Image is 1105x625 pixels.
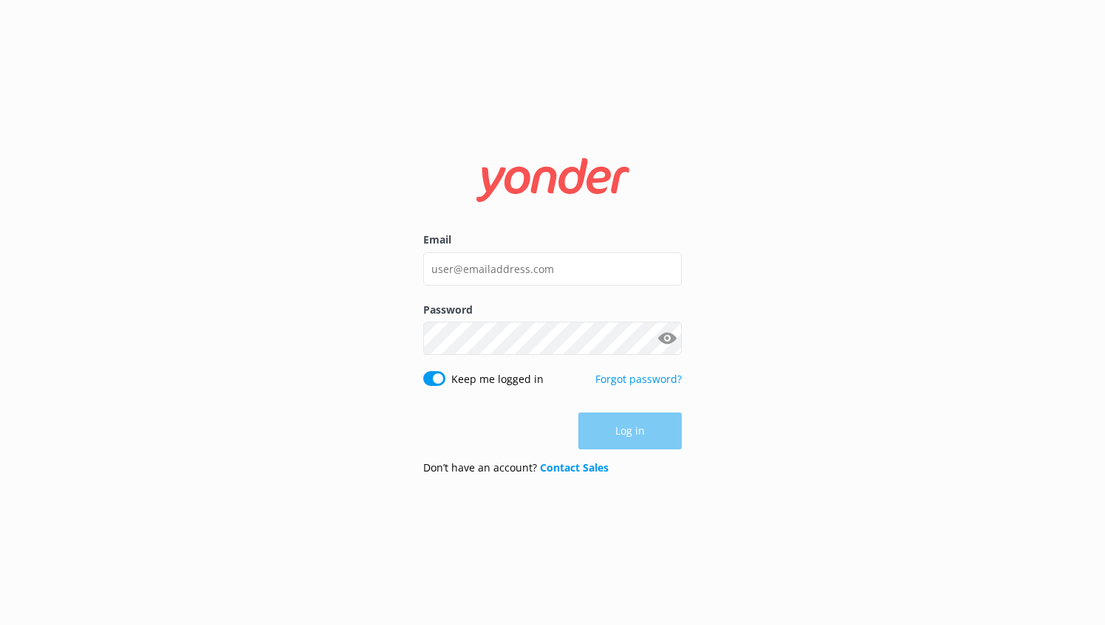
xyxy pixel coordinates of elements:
[423,302,682,318] label: Password
[423,232,682,248] label: Email
[451,371,544,387] label: Keep me logged in
[423,460,609,476] p: Don’t have an account?
[540,460,609,474] a: Contact Sales
[652,324,682,353] button: Show password
[595,372,682,386] a: Forgot password?
[423,252,682,286] input: user@emailaddress.com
